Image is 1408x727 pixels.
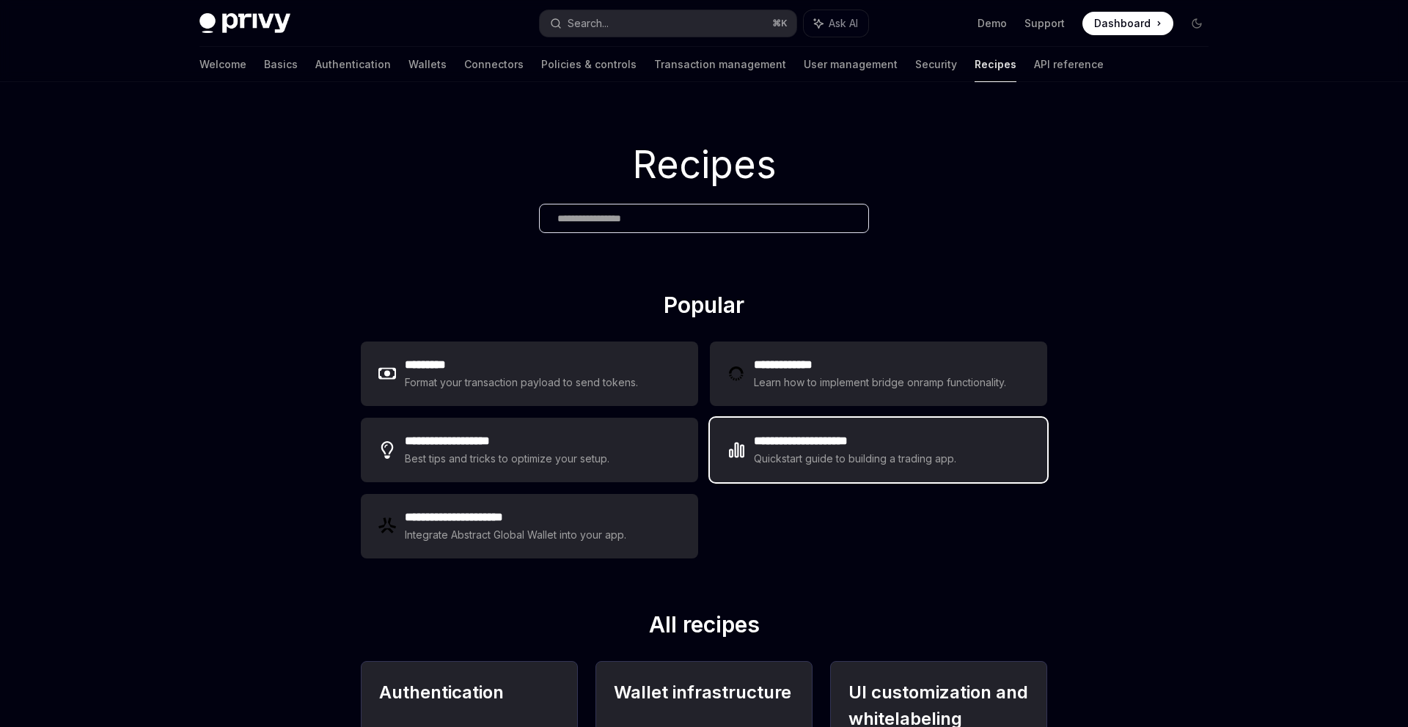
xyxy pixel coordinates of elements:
div: Quickstart guide to building a trading app. [754,450,957,468]
a: Transaction management [654,47,786,82]
a: Dashboard [1082,12,1173,35]
span: ⌘ K [772,18,788,29]
div: Learn how to implement bridge onramp functionality. [754,374,1011,391]
h2: All recipes [361,611,1047,643]
a: Support [1024,16,1065,31]
a: **** ****Format your transaction payload to send tokens. [361,342,698,406]
a: Authentication [315,47,391,82]
a: Basics [264,47,298,82]
button: Search...⌘K [540,10,796,37]
img: dark logo [199,13,290,34]
span: Ask AI [829,16,858,31]
div: Format your transaction payload to send tokens. [405,374,639,391]
a: Security [915,47,957,82]
div: Search... [568,15,609,32]
button: Toggle dark mode [1185,12,1209,35]
a: API reference [1034,47,1104,82]
a: Policies & controls [541,47,637,82]
a: **** **** ***Learn how to implement bridge onramp functionality. [710,342,1047,406]
h2: Popular [361,292,1047,324]
div: Best tips and tricks to optimize your setup. [405,450,612,468]
a: User management [804,47,898,82]
div: Integrate Abstract Global Wallet into your app. [405,526,628,544]
a: Recipes [975,47,1016,82]
a: Connectors [464,47,524,82]
span: Dashboard [1094,16,1151,31]
button: Ask AI [804,10,868,37]
a: Welcome [199,47,246,82]
a: Wallets [408,47,447,82]
a: Demo [978,16,1007,31]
